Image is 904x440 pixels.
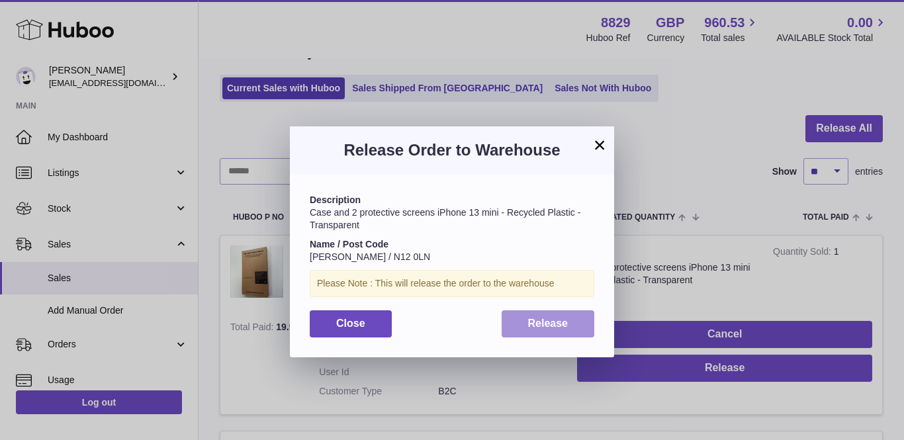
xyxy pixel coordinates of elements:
button: × [592,137,608,153]
span: Case and 2 protective screens iPhone 13 mini - Recycled Plastic - Transparent [310,207,580,230]
h3: Release Order to Warehouse [310,140,594,161]
div: Please Note : This will release the order to the warehouse [310,270,594,297]
strong: Description [310,195,361,205]
span: [PERSON_NAME] / N12 0LN [310,251,430,262]
strong: Name / Post Code [310,239,388,249]
button: Close [310,310,392,337]
span: Release [528,318,568,329]
span: Close [336,318,365,329]
button: Release [502,310,595,337]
